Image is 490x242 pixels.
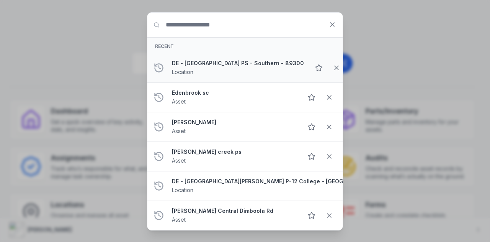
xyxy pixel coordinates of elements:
[172,178,355,194] a: DE - [GEOGRAPHIC_DATA][PERSON_NAME] P-12 College - [GEOGRAPHIC_DATA][PERSON_NAME]-bek - 89103Loca...
[172,98,186,105] span: Asset
[172,216,186,223] span: Asset
[172,119,297,126] strong: [PERSON_NAME]
[172,207,297,215] strong: [PERSON_NAME] Central Dimboola Rd
[172,178,355,185] strong: DE - [GEOGRAPHIC_DATA][PERSON_NAME] P-12 College - [GEOGRAPHIC_DATA][PERSON_NAME]-bek - 89103
[172,69,193,75] span: Location
[172,89,297,106] a: Edenbrook scAsset
[172,128,186,134] span: Asset
[172,148,297,165] a: [PERSON_NAME] creek psAsset
[172,59,304,76] a: DE - [GEOGRAPHIC_DATA] PS - Southern - 89300Location
[172,119,297,135] a: [PERSON_NAME]Asset
[172,157,186,164] span: Asset
[172,89,297,97] strong: Edenbrook sc
[172,187,193,193] span: Location
[172,207,297,224] a: [PERSON_NAME] Central Dimboola RdAsset
[172,59,304,67] strong: DE - [GEOGRAPHIC_DATA] PS - Southern - 89300
[172,148,297,156] strong: [PERSON_NAME] creek ps
[155,43,174,49] span: Recent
